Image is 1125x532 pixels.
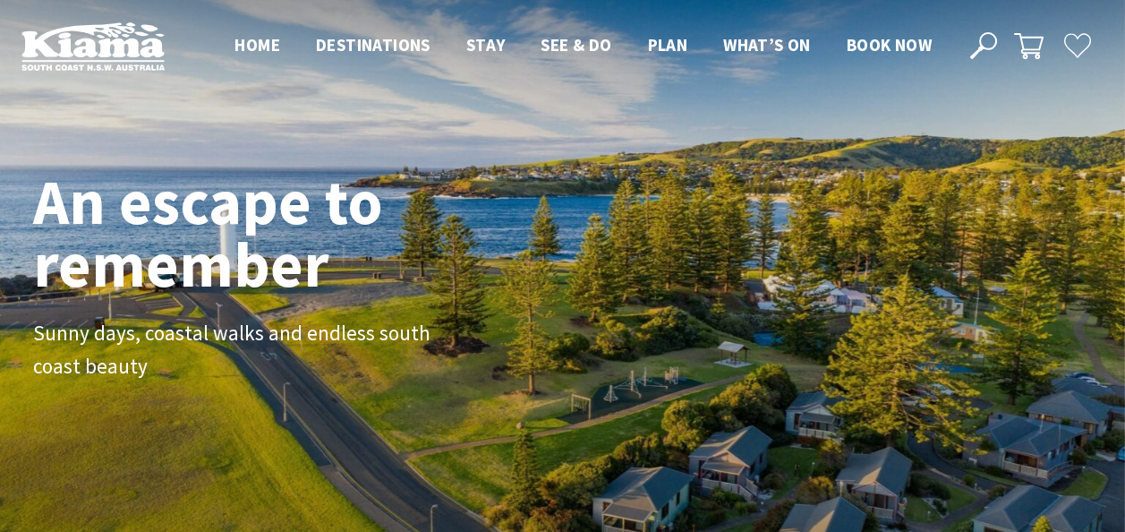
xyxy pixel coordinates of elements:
span: Home [234,34,280,56]
span: Book now [847,34,932,56]
p: Sunny days, coastal walks and endless south coast beauty [33,317,436,383]
nav: Main Menu [217,31,950,61]
img: Kiama Logo [21,21,165,71]
span: Destinations [316,34,430,56]
span: See & Do [541,34,611,56]
span: Stay [466,34,506,56]
span: Plan [648,34,688,56]
span: What’s On [723,34,811,56]
h1: An escape to remember [33,170,525,296]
